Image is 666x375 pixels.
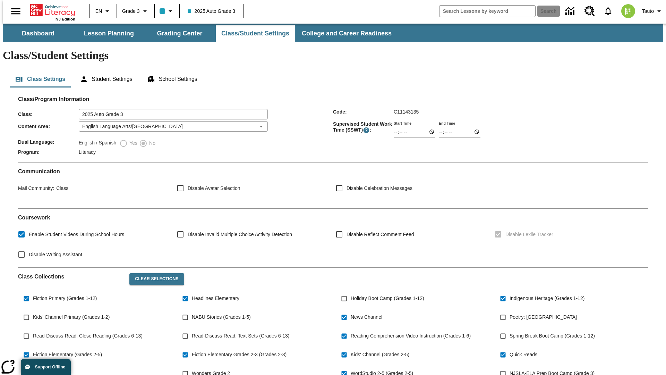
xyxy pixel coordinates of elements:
[296,25,397,42] button: College and Career Readiness
[617,2,639,20] button: Select a new avatar
[129,273,184,285] button: Clear Selections
[10,71,656,87] div: Class/Student Settings
[128,140,137,147] span: Yes
[79,109,268,119] input: Class
[351,332,471,340] span: Reading Comprehension Video Instruction (Grades 1-6)
[54,185,68,191] span: Class
[510,314,577,321] span: Poetry: [GEOGRAPHIC_DATA]
[10,71,71,87] button: Class Settings
[639,5,666,17] button: Profile/Settings
[55,17,75,21] span: NJ Edition
[351,314,382,321] span: News Channel
[18,124,79,129] span: Content Area :
[18,139,79,145] span: Dual Language :
[92,5,114,17] button: Language: EN, Select a language
[394,109,419,115] span: C11143135
[561,2,580,21] a: Data Center
[216,25,295,42] button: Class/Student Settings
[351,295,424,302] span: Holiday Boot Camp (Grades 1-12)
[18,168,648,175] h2: Communication
[192,351,287,358] span: Fiction Elementary Grades 2-3 (Grades 2-3)
[6,1,26,22] button: Open side menu
[145,25,214,42] button: Grading Center
[18,214,648,221] h2: Course work
[21,359,71,375] button: Support Offline
[18,185,54,191] span: Mail Community :
[510,295,584,302] span: Indigenous Heritage (Grades 1-12)
[351,351,409,358] span: Kids' Channel (Grades 2-5)
[33,295,97,302] span: Fiction Primary (Grades 1-12)
[347,231,414,238] span: Disable Reflect Comment Feed
[580,2,599,20] a: Resource Center, Will open in new tab
[188,8,236,15] span: 2025 Auto Grade 3
[439,120,455,126] label: End Time
[79,139,116,148] label: English / Spanish
[510,332,595,340] span: Spring Break Boot Camp (Grades 1-12)
[142,71,203,87] button: School Settings
[18,168,648,203] div: Communication
[119,5,152,17] button: Grade: Grade 3, Select a grade
[599,2,617,20] a: Notifications
[18,214,648,262] div: Coursework
[3,25,73,42] button: Dashboard
[18,103,648,157] div: Class/Program Information
[642,8,654,15] span: Tauto
[33,332,143,340] span: Read-Discuss-Read: Close Reading (Grades 6-13)
[18,149,79,155] span: Program :
[122,8,140,15] span: Grade 3
[3,49,663,62] h1: Class/Student Settings
[188,231,292,238] span: Disable Invalid Multiple Choice Activity Detection
[188,185,240,192] span: Disable Avatar Selection
[333,109,394,115] span: Code :
[3,25,398,42] div: SubNavbar
[333,121,394,134] span: Supervised Student Work Time (SSWT) :
[3,24,663,42] div: SubNavbar
[621,4,635,18] img: avatar image
[363,127,370,134] button: Supervised Student Work Time is the timeframe when students can take LevelSet and when lessons ar...
[347,185,412,192] span: Disable Celebration Messages
[79,149,96,155] span: Literacy
[33,351,102,358] span: Fiction Elementary (Grades 2-5)
[79,121,268,132] div: English Language Arts/[GEOGRAPHIC_DATA]
[157,5,177,17] button: Class color is light blue. Change class color
[439,6,535,17] input: search field
[30,2,75,21] div: Home
[29,231,124,238] span: Enable Student Videos During School Hours
[394,120,411,126] label: Start Time
[35,365,65,369] span: Support Offline
[18,96,648,102] h2: Class/Program Information
[18,273,124,280] h2: Class Collections
[29,251,82,258] span: Disable Writing Assistant
[147,140,155,147] span: No
[192,332,289,340] span: Read-Discuss-Read: Text Sets (Grades 6-13)
[30,3,75,17] a: Home
[95,8,102,15] span: EN
[18,111,79,117] span: Class :
[74,71,138,87] button: Student Settings
[74,25,144,42] button: Lesson Planning
[192,314,251,321] span: NABU Stories (Grades 1-5)
[33,314,110,321] span: Kids' Channel Primary (Grades 1-2)
[505,231,553,238] span: Disable Lexile Tracker
[192,295,239,302] span: Headlines Elementary
[510,351,537,358] span: Quick Reads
